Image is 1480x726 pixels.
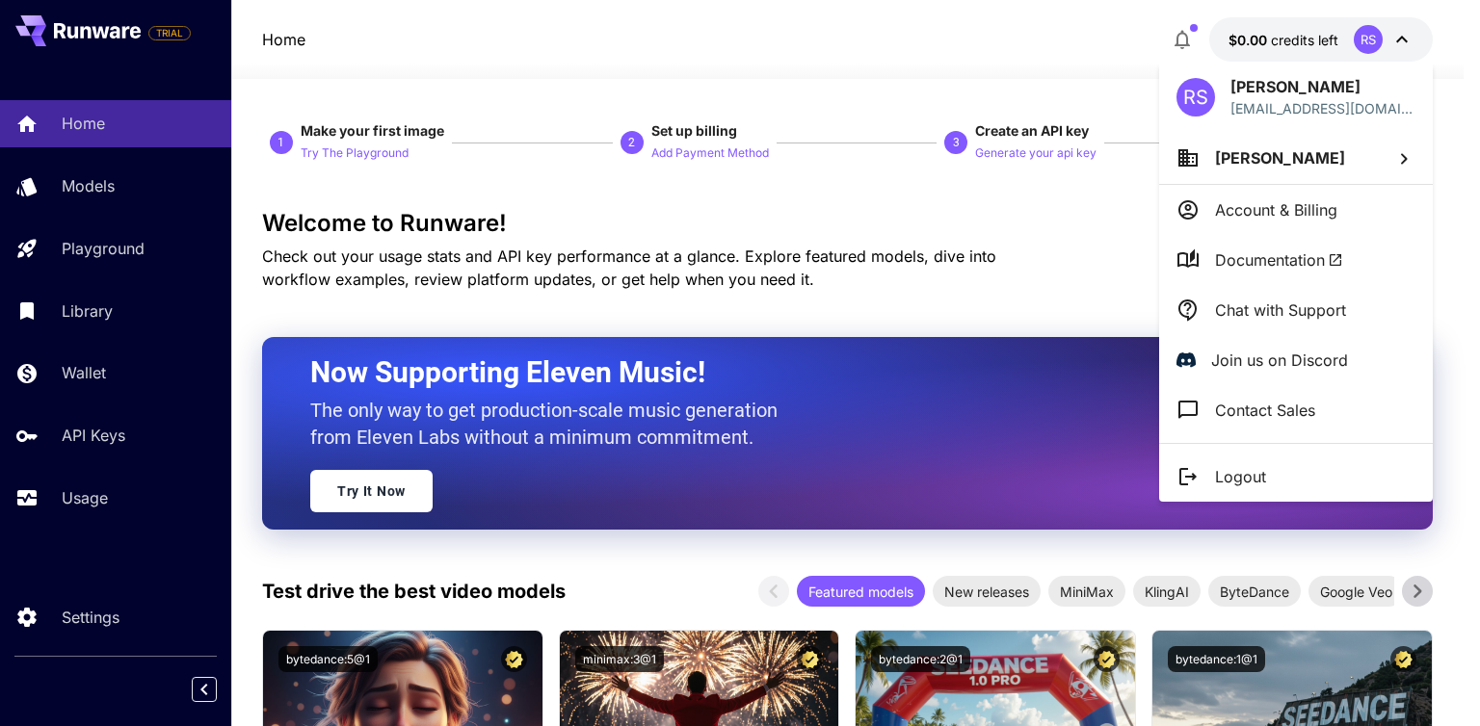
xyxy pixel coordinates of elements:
p: Join us on Discord [1211,349,1348,372]
p: [EMAIL_ADDRESS][DOMAIN_NAME] [1230,98,1415,118]
span: Documentation [1215,248,1343,272]
p: Logout [1215,465,1266,488]
p: [PERSON_NAME] [1230,75,1415,98]
span: [PERSON_NAME] [1215,148,1345,168]
p: Contact Sales [1215,399,1315,422]
p: Chat with Support [1215,298,1346,322]
div: RS [1176,78,1215,117]
button: [PERSON_NAME] [1159,132,1433,184]
div: ricosanabagan37@gmail.com [1230,98,1415,118]
p: Account & Billing [1215,198,1337,221]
